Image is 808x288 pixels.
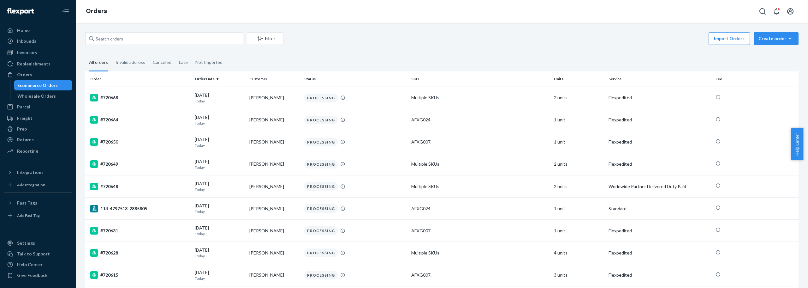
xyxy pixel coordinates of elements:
div: Late [179,54,188,70]
div: [DATE] [195,269,244,281]
button: Filter [247,32,283,45]
div: Help Center [17,261,43,268]
p: Flexpedited [609,228,710,234]
div: #720649 [90,160,190,168]
button: Open account menu [784,5,797,18]
a: Prep [4,124,72,134]
a: Wholesale Orders [14,91,72,101]
div: #720650 [90,138,190,146]
p: Flexpedited [609,117,710,123]
p: Today [195,143,244,148]
div: Parcel [17,104,30,110]
div: [DATE] [195,203,244,214]
div: 114-4797513-2885805 [90,205,190,212]
td: 2 units [551,175,606,198]
td: [PERSON_NAME] [247,264,301,286]
div: [DATE] [195,181,244,192]
div: [DATE] [195,247,244,259]
button: Open notifications [770,5,783,18]
div: Add Integration [17,182,45,187]
div: Fast Tags [17,200,37,206]
div: Integrations [17,169,44,175]
td: [PERSON_NAME] [247,220,301,242]
button: Integrations [4,167,72,177]
button: Import Orders [709,32,750,45]
td: 3 units [551,264,606,286]
div: AFXG024 [411,117,549,123]
div: PROCESSING [304,182,338,191]
button: Open Search Box [756,5,769,18]
div: AFXG024 [411,205,549,212]
button: Help Center [791,128,803,160]
p: Flexpedited [609,161,710,167]
div: Orders [17,71,32,78]
div: Prep [17,126,27,132]
a: Returns [4,135,72,145]
div: Home [17,27,30,34]
th: SKU [409,71,551,87]
div: Inbounds [17,38,36,44]
div: PROCESSING [304,226,338,235]
div: AFXG007. [411,228,549,234]
a: Orders [4,70,72,80]
div: PROCESSING [304,160,338,169]
th: Order [85,71,192,87]
div: PROCESSING [304,248,338,257]
a: Help Center [4,260,72,270]
td: [PERSON_NAME] [247,198,301,220]
td: 1 unit [551,220,606,242]
a: Inventory [4,47,72,58]
td: 1 unit [551,109,606,131]
a: Settings [4,238,72,248]
td: 2 units [551,87,606,109]
p: Today [195,120,244,126]
th: Status [302,71,409,87]
p: Flexpedited [609,139,710,145]
div: #720664 [90,116,190,124]
p: Standard [609,205,710,212]
div: #720628 [90,249,190,257]
a: Add Fast Tag [4,211,72,221]
input: Search orders [85,32,243,45]
p: Today [195,231,244,236]
a: Talk to Support [4,249,72,259]
div: Inventory [17,49,37,56]
div: Customer [249,76,299,82]
div: #720631 [90,227,190,235]
p: Today [195,276,244,281]
button: Give Feedback [4,270,72,280]
div: PROCESSING [304,116,338,124]
div: Reporting [17,148,38,154]
div: Ecommerce Orders [17,82,58,89]
p: Flexpedited [609,272,710,278]
div: Create order [758,35,794,42]
div: Add Fast Tag [17,213,40,218]
td: 4 units [551,242,606,264]
a: Orders [86,8,107,15]
button: Fast Tags [4,198,72,208]
p: Flexpedited [609,250,710,256]
div: AFXG007. [411,139,549,145]
ol: breadcrumbs [81,2,112,21]
th: Order Date [192,71,247,87]
td: [PERSON_NAME] [247,131,301,153]
a: Inbounds [4,36,72,46]
a: Parcel [4,102,72,112]
a: Ecommerce Orders [14,80,72,90]
div: #720648 [90,183,190,190]
td: 1 unit [551,198,606,220]
p: Worldwide Partner Delivered Duty Paid [609,183,710,190]
div: Canceled [153,54,171,70]
div: [DATE] [195,136,244,148]
td: Multiple SKUs [409,153,551,175]
a: Replenishments [4,59,72,69]
button: Close Navigation [59,5,72,18]
td: [PERSON_NAME] [247,87,301,109]
div: Settings [17,240,35,246]
div: Not Imported [195,54,223,70]
td: [PERSON_NAME] [247,109,301,131]
div: Invalid address [116,54,145,70]
td: 2 units [551,153,606,175]
div: PROCESSING [304,271,338,279]
p: Today [195,253,244,259]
